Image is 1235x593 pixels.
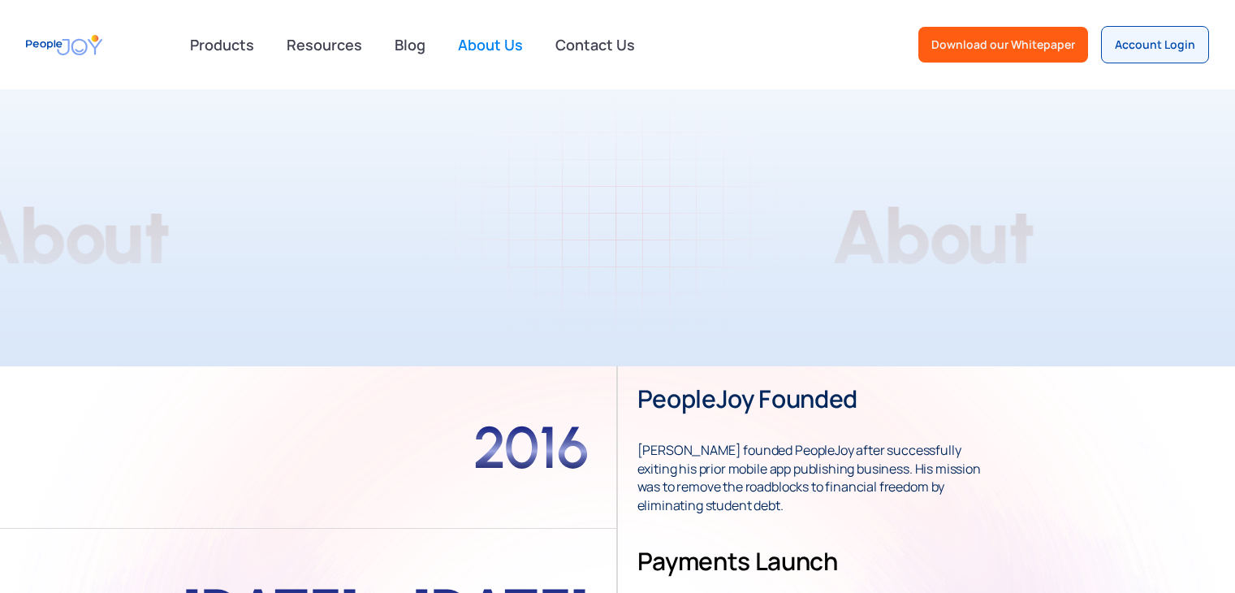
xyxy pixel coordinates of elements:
a: Account Login [1101,26,1209,63]
strong: [PERSON_NAME] founded PeopleJoy after successfully exiting his prior mobile app publishing busine... [637,423,981,514]
a: home [26,27,102,63]
h3: Payments Launch [637,545,838,578]
div: Download our Whitepaper [931,37,1075,53]
a: Blog [385,27,435,63]
a: About Us [448,27,533,63]
div: Products [180,28,264,61]
div: Account Login [1115,37,1195,53]
a: Resources [277,27,372,63]
a: Contact Us [546,27,645,63]
h3: PeopleJoy founded [637,383,858,415]
a: Download our Whitepaper [918,27,1088,63]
